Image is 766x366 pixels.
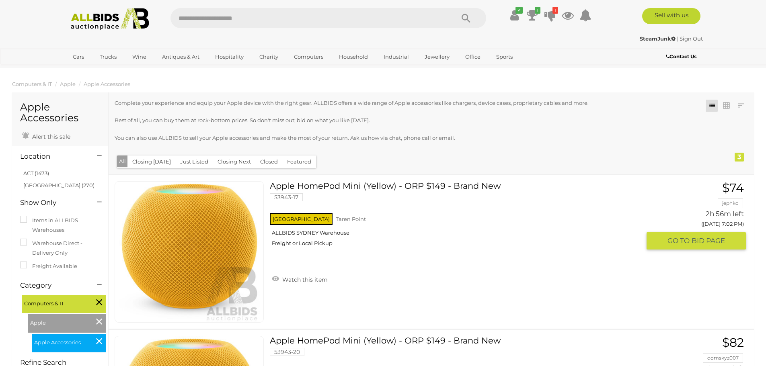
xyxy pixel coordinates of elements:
[30,133,70,140] span: Alert this sale
[20,199,85,207] h4: Show Only
[653,181,746,250] a: $74 jephko 2h 56m left ([DATE] 7:02 PM) GO TOBID PAGE
[276,181,640,253] a: Apple HomePod Mini (Yellow) - ORP $149 - Brand New 53943-17 [GEOGRAPHIC_DATA] Taren Point ALLBIDS...
[509,8,521,22] a: ✔
[94,50,122,63] a: Trucks
[117,155,128,167] button: All
[84,81,130,87] a: Apple Accessories
[640,35,677,42] a: SteamJunk
[640,35,676,42] strong: SteamJunk
[20,216,100,235] label: Items in ALLBIDS Warehouses
[666,52,698,61] a: Contact Us
[722,335,744,350] span: $82
[255,155,283,168] button: Closed
[642,8,700,24] a: Sell with us
[34,336,94,347] span: Apple Accessories
[157,50,205,63] a: Antiques & Art
[115,133,689,143] p: You can also use ALLBIDS to sell your Apple accessories and make the most of your return. Ask us ...
[115,98,689,108] p: Complete your experience and equip your Apple device with the right gear. ALLBIDS offers a wide r...
[667,236,692,245] span: GO TO
[20,130,72,142] a: Alert this sale
[419,50,455,63] a: Jewellery
[68,50,89,63] a: Cars
[24,297,84,308] span: Computers & IT
[20,282,85,289] h4: Category
[210,50,249,63] a: Hospitality
[491,50,518,63] a: Sports
[254,50,283,63] a: Charity
[680,35,703,42] a: Sign Out
[119,182,260,322] img: 53943-17a.jpeg
[12,81,52,87] a: Computers & IT
[535,7,540,14] i: 1
[666,53,696,59] b: Contact Us
[289,50,329,63] a: Computers
[68,63,135,77] a: [GEOGRAPHIC_DATA]
[677,35,678,42] span: |
[20,262,77,271] label: Freight Available
[175,155,213,168] button: Just Listed
[378,50,414,63] a: Industrial
[692,236,725,245] span: BID PAGE
[460,50,486,63] a: Office
[544,8,556,22] a: 1
[735,153,744,162] div: 3
[23,182,94,188] a: [GEOGRAPHIC_DATA] (270)
[127,155,176,168] button: Closing [DATE]
[722,180,744,195] span: $74
[20,239,100,258] label: Warehouse Direct - Delivery Only
[20,102,100,124] h1: Apple Accessories
[127,50,152,63] a: Wine
[552,7,558,14] i: 1
[270,273,330,285] a: Watch this item
[66,8,154,30] img: Allbids.com.au
[30,316,90,327] span: Apple
[334,50,373,63] a: Household
[515,7,523,14] i: ✔
[60,81,76,87] a: Apple
[213,155,256,168] button: Closing Next
[446,8,486,28] button: Search
[280,276,328,283] span: Watch this item
[526,8,538,22] a: 1
[282,155,316,168] button: Featured
[647,232,746,249] button: GO TOBID PAGE
[23,170,49,176] a: ACT (1473)
[20,153,85,160] h4: Location
[115,116,689,125] p: Best of all, you can buy them at rock-bottom prices. So don't miss out; bid on what you like [DATE].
